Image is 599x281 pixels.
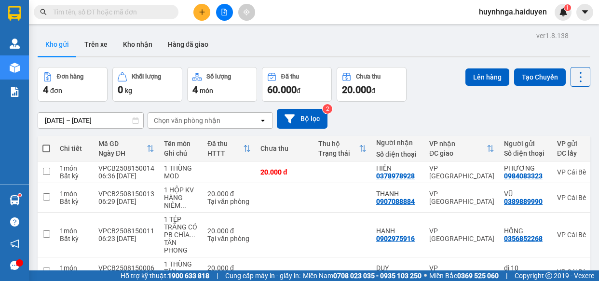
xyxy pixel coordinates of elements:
[376,264,420,272] div: DUY
[192,84,198,95] span: 4
[98,198,154,205] div: 06:29 [DATE]
[559,8,568,16] img: icon-new-feature
[10,39,20,49] img: warehouse-icon
[98,149,147,157] div: Ngày ĐH
[10,87,20,97] img: solution-icon
[121,270,209,281] span: Hỗ trợ kỹ thuật:
[60,198,89,205] div: Bất kỳ
[180,201,186,209] span: ...
[318,140,359,147] div: Thu hộ
[164,140,198,147] div: Tên món
[199,9,205,15] span: plus
[581,8,589,16] span: caret-down
[38,67,108,102] button: Đơn hàng4đơn
[429,190,494,205] div: VP [GEOGRAPHIC_DATA]
[376,150,420,158] div: Số điện thoại
[168,272,209,280] strong: 1900 633 818
[342,84,371,95] span: 20.000
[429,164,494,180] div: VP [GEOGRAPHIC_DATA]
[187,67,257,102] button: Số lượng4món
[43,84,48,95] span: 4
[566,4,569,11] span: 1
[576,4,593,21] button: caret-down
[118,84,123,95] span: 0
[243,9,250,15] span: aim
[356,73,381,80] div: Chưa thu
[303,270,422,281] span: Miền Nam
[57,73,83,80] div: Đơn hàng
[207,198,251,205] div: Tại văn phòng
[200,87,213,94] span: món
[504,198,543,205] div: 0389889990
[313,136,371,161] th: Toggle SortBy
[10,63,20,73] img: warehouse-icon
[297,87,300,94] span: đ
[465,68,509,86] button: Lên hàng
[221,9,228,15] span: file-add
[536,30,569,41] div: ver 1.8.138
[164,215,198,239] div: 1 TÉP TRẮNG CÓ PB CHÌA KHÓA
[206,73,231,80] div: Số lượng
[371,87,375,94] span: đ
[38,33,77,56] button: Kho gửi
[38,113,143,128] input: Select a date range.
[217,270,218,281] span: |
[376,227,420,235] div: HẠNH
[424,274,427,278] span: ⚪️
[98,172,154,180] div: 06:36 [DATE]
[207,140,243,147] div: Đã thu
[10,261,19,270] span: message
[164,260,198,268] div: 1 THÙNG
[216,4,233,21] button: file-add
[207,264,251,272] div: 20.000 đ
[10,239,19,248] span: notification
[53,7,167,17] input: Tìm tên, số ĐT hoặc mã đơn
[8,6,21,21] img: logo-vxr
[267,84,297,95] span: 60.000
[259,117,267,124] svg: open
[40,9,47,15] span: search
[98,164,154,172] div: VPCB2508150014
[506,270,507,281] span: |
[98,235,154,242] div: 06:23 [DATE]
[429,149,487,157] div: ĐC giao
[504,227,547,235] div: HỒNG
[429,227,494,242] div: VP [GEOGRAPHIC_DATA]
[132,73,161,80] div: Khối lượng
[160,33,216,56] button: Hàng đã giao
[471,6,555,18] span: huynhnga.haiduyen
[164,164,198,180] div: 1 THÙNG MOD
[164,239,198,254] div: TÂN PHONG
[429,270,499,281] span: Miền Bắc
[260,145,309,152] div: Chưa thu
[60,227,89,235] div: 1 món
[98,140,147,147] div: Mã GD
[337,67,407,102] button: Chưa thu20.000đ
[60,235,89,242] div: Bất kỳ
[424,136,499,161] th: Toggle SortBy
[207,235,251,242] div: Tại văn phòng
[333,272,422,280] strong: 0708 023 035 - 0935 103 250
[164,149,198,157] div: Ghi chú
[260,168,309,176] div: 20.000 đ
[238,4,255,21] button: aim
[281,73,299,80] div: Đã thu
[225,270,300,281] span: Cung cấp máy in - giấy in:
[10,217,19,227] span: question-circle
[60,172,89,180] div: Bất kỳ
[504,190,547,198] div: VŨ
[318,149,359,157] div: Trạng thái
[504,172,543,180] div: 0984083323
[262,67,332,102] button: Đã thu60.000đ
[376,139,420,147] div: Người nhận
[376,235,415,242] div: 0902975916
[98,264,154,272] div: VPCB2508150006
[376,190,420,198] div: THANH
[545,272,552,279] span: copyright
[164,186,198,194] div: 1 HỘP KV
[60,264,89,272] div: 1 món
[125,87,132,94] span: kg
[115,33,160,56] button: Kho nhận
[203,136,256,161] th: Toggle SortBy
[207,149,243,157] div: HTTT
